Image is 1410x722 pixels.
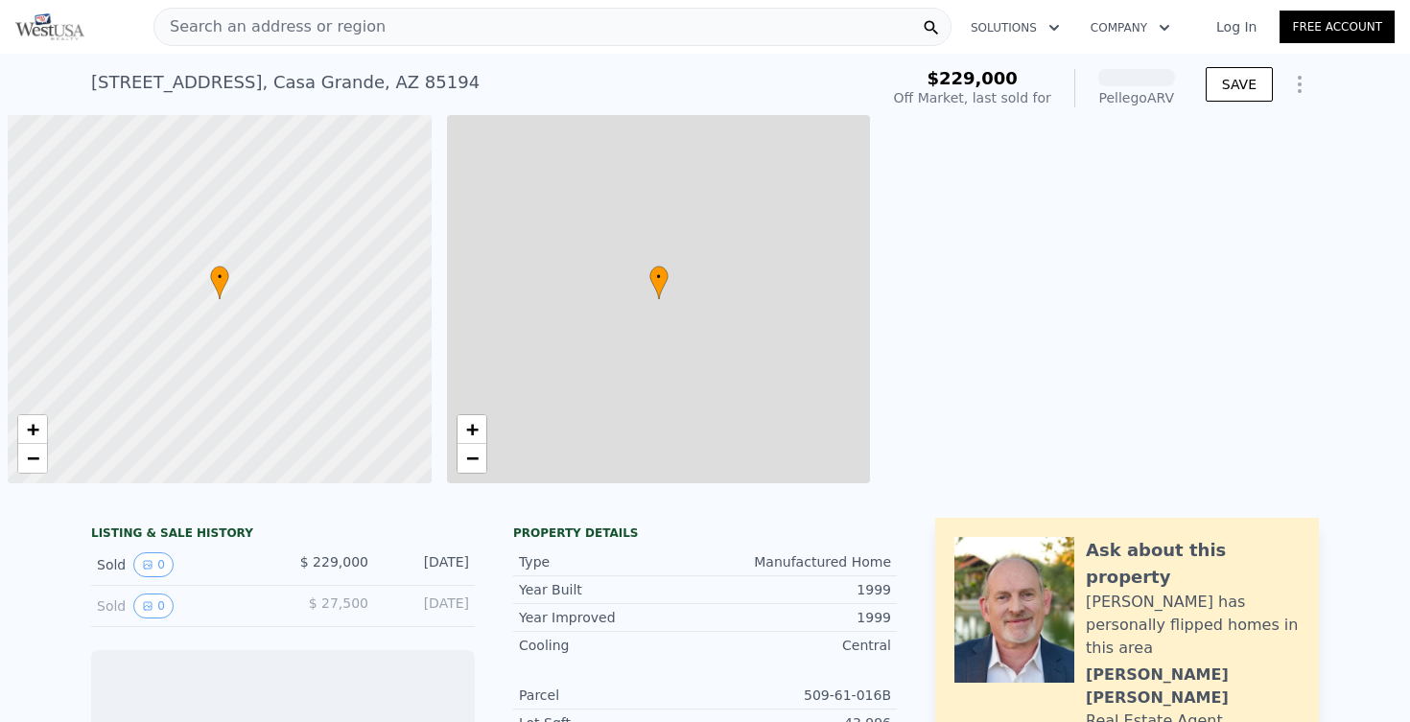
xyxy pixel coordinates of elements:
[1098,88,1175,107] div: Pellego ARV
[519,636,705,655] div: Cooling
[1086,591,1300,660] div: [PERSON_NAME] has personally flipped homes in this area
[519,608,705,627] div: Year Improved
[1086,537,1300,591] div: Ask about this property
[15,13,84,40] img: Pellego
[465,417,478,441] span: +
[649,268,669,286] span: •
[1086,664,1300,710] div: [PERSON_NAME] [PERSON_NAME]
[705,686,891,705] div: 509-61-016B
[519,686,705,705] div: Parcel
[519,580,705,599] div: Year Built
[465,446,478,470] span: −
[133,594,174,618] button: View historical data
[133,552,174,577] button: View historical data
[91,69,480,96] div: [STREET_ADDRESS] , Casa Grande , AZ 85194
[649,266,669,299] div: •
[27,417,39,441] span: +
[894,88,1051,107] div: Off Market, last sold for
[384,552,469,577] div: [DATE]
[210,268,229,286] span: •
[1075,11,1186,45] button: Company
[705,636,891,655] div: Central
[927,68,1018,88] span: $229,000
[705,580,891,599] div: 1999
[519,552,705,571] div: Type
[705,552,891,571] div: Manufactured Home
[300,554,368,570] span: $ 229,000
[309,595,368,611] span: $ 27,500
[1206,67,1273,102] button: SAVE
[384,594,469,618] div: [DATE]
[1281,65,1319,104] button: Show Options
[154,15,386,38] span: Search an address or region
[27,446,39,470] span: −
[1193,17,1280,36] a: Log In
[18,415,47,444] a: Zoom in
[458,444,486,473] a: Zoom out
[18,444,47,473] a: Zoom out
[955,11,1075,45] button: Solutions
[97,594,268,618] div: Sold
[458,415,486,444] a: Zoom in
[513,525,897,541] div: Property details
[705,608,891,627] div: 1999
[91,525,475,545] div: LISTING & SALE HISTORY
[1280,11,1395,43] a: Free Account
[210,266,229,299] div: •
[97,552,268,577] div: Sold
